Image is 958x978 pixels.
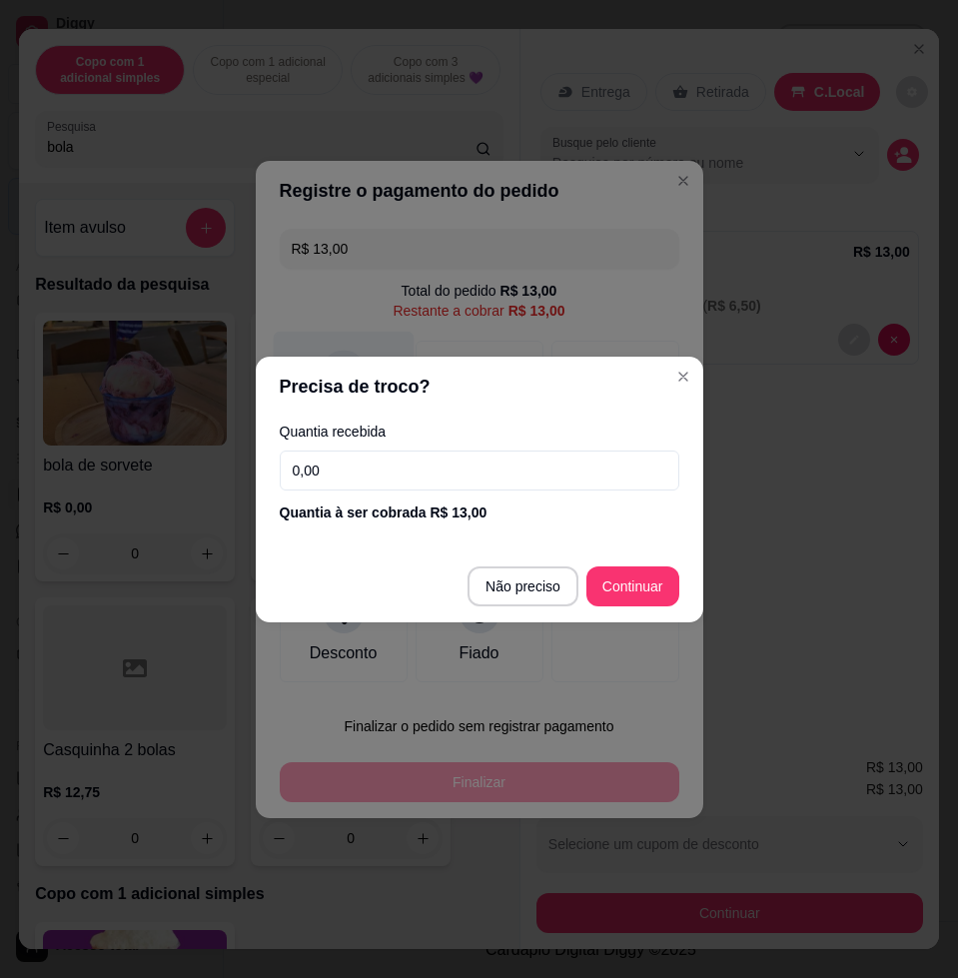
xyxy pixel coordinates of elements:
[280,425,679,439] label: Quantia recebida
[667,361,699,393] button: Close
[256,357,703,417] header: Precisa de troco?
[280,502,679,522] div: Quantia à ser cobrada R$ 13,00
[586,566,679,606] button: Continuar
[468,566,578,606] button: Não preciso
